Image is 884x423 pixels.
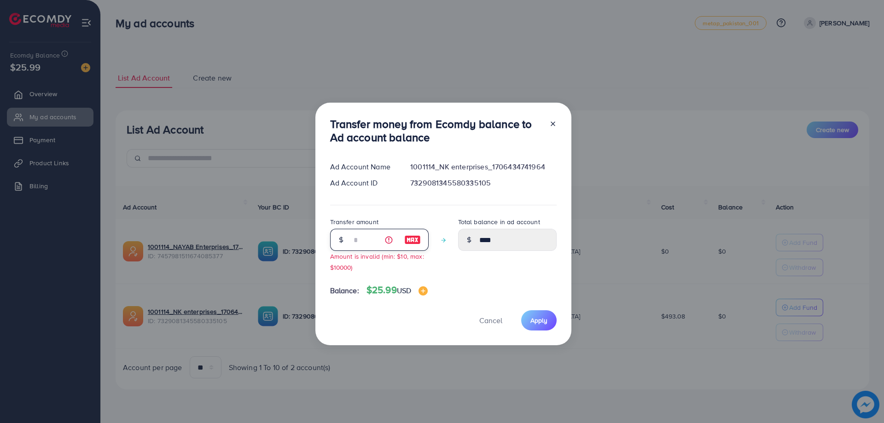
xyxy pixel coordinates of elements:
span: Balance: [330,285,359,296]
img: image [404,234,421,245]
img: image [419,286,428,296]
label: Transfer amount [330,217,378,226]
div: 7329081345580335105 [403,178,564,188]
small: Amount is invalid (min: $10, max: $10000) [330,252,424,271]
div: Ad Account Name [323,162,403,172]
button: Apply [521,310,557,330]
div: 1001114_NK enterprises_1706434741964 [403,162,564,172]
span: Cancel [479,315,502,325]
h3: Transfer money from Ecomdy balance to Ad account balance [330,117,542,144]
span: USD [397,285,411,296]
button: Cancel [468,310,514,330]
div: Ad Account ID [323,178,403,188]
span: Apply [530,316,547,325]
label: Total balance in ad account [458,217,540,226]
h4: $25.99 [366,284,428,296]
